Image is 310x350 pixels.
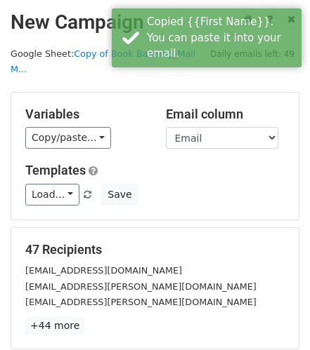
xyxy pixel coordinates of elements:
small: Google Sheet: [11,48,195,75]
small: [EMAIL_ADDRESS][PERSON_NAME][DOMAIN_NAME] [25,297,257,307]
button: Save [101,184,138,206]
div: Copied {{First Name}}. You can paste it into your email. [147,14,296,62]
h5: Email column [166,107,285,122]
a: Copy of Book Banning_Mail M... [11,48,195,75]
a: +44 more [25,317,84,335]
a: Copy/paste... [25,127,111,149]
h5: Variables [25,107,145,122]
small: [EMAIL_ADDRESS][PERSON_NAME][DOMAIN_NAME] [25,281,257,292]
h5: 47 Recipients [25,242,285,257]
a: Load... [25,184,79,206]
a: Templates [25,163,86,177]
small: [EMAIL_ADDRESS][DOMAIN_NAME] [25,265,182,276]
h2: New Campaign [11,11,299,34]
iframe: Chat Widget [240,283,310,350]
